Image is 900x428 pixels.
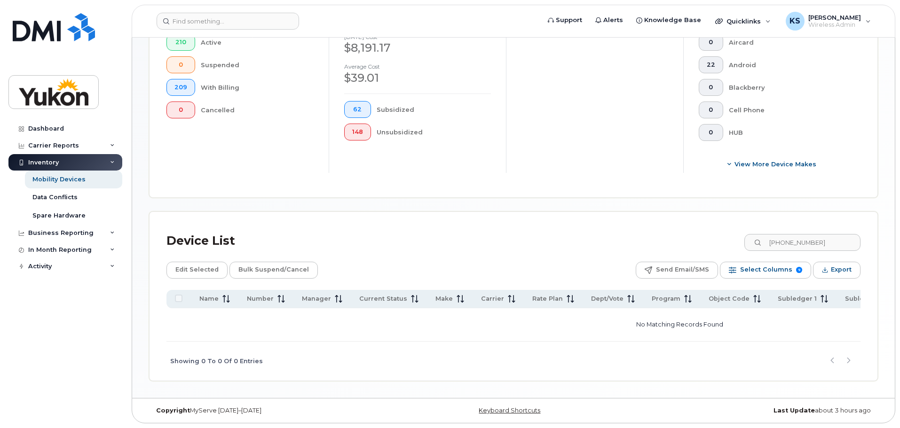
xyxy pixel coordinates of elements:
[377,101,491,118] div: Subsidized
[831,263,852,277] span: Export
[352,128,363,136] span: 148
[302,295,331,303] span: Manager
[699,34,723,51] button: 0
[707,106,715,114] span: 0
[656,263,709,277] span: Send Email/SMS
[740,263,792,277] span: Select Columns
[774,407,815,414] strong: Last Update
[734,160,816,169] span: View More Device Makes
[377,124,491,140] div: Unsubsidized
[635,407,878,414] div: about 3 hours ago
[174,84,187,91] span: 209
[589,11,630,30] a: Alerts
[157,13,299,30] input: Find something...
[778,295,817,303] span: Subledger 1
[201,34,314,51] div: Active
[541,11,589,30] a: Support
[359,295,407,303] span: Current Status
[709,295,750,303] span: Object Code
[707,39,715,46] span: 0
[156,407,190,414] strong: Copyright
[199,295,219,303] span: Name
[175,263,219,277] span: Edit Selected
[344,70,491,86] div: $39.01
[796,267,802,273] span: 9
[707,61,715,69] span: 22
[479,407,540,414] a: Keyboard Shortcuts
[229,262,318,279] button: Bulk Suspend/Cancel
[201,79,314,96] div: With Billing
[166,101,195,118] button: 0
[729,79,846,96] div: Blackberry
[344,124,371,140] button: 148
[699,124,723,141] button: 0
[789,16,800,27] span: KS
[709,12,777,31] div: Quicklinks
[744,234,861,251] input: Search Device List ...
[247,295,274,303] span: Number
[808,14,861,21] span: [PERSON_NAME]
[636,262,718,279] button: Send Email/SMS
[201,56,314,73] div: Suspended
[808,21,861,29] span: Wireless Admin
[170,354,263,368] span: Showing 0 To 0 Of 0 Entries
[344,63,491,70] h4: Average cost
[707,129,715,136] span: 0
[699,101,723,118] button: 0
[644,16,701,25] span: Knowledge Base
[344,101,371,118] button: 62
[352,106,363,113] span: 62
[166,262,228,279] button: Edit Selected
[201,101,314,118] div: Cancelled
[556,16,582,25] span: Support
[166,56,195,73] button: 0
[707,84,715,91] span: 0
[729,124,846,141] div: HUB
[166,79,195,96] button: 209
[720,262,811,279] button: Select Columns 9
[166,34,195,51] button: 210
[699,56,723,73] button: 22
[729,101,846,118] div: Cell Phone
[174,106,187,114] span: 0
[729,56,846,73] div: Android
[813,262,861,279] button: Export
[435,295,453,303] span: Make
[174,61,187,69] span: 0
[149,407,392,414] div: MyServe [DATE]–[DATE]
[591,295,624,303] span: Dept/Vote
[166,229,235,253] div: Device List
[238,263,309,277] span: Bulk Suspend/Cancel
[779,12,877,31] div: Kelly Shafer
[729,34,846,51] div: Aircard
[630,11,708,30] a: Knowledge Base
[603,16,623,25] span: Alerts
[699,156,845,173] button: View More Device Makes
[652,295,680,303] span: Program
[845,295,886,303] span: Subledger 2
[699,79,723,96] button: 0
[174,39,187,46] span: 210
[726,17,761,25] span: Quicklinks
[481,295,504,303] span: Carrier
[532,295,563,303] span: Rate Plan
[344,40,491,56] div: $8,191.17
